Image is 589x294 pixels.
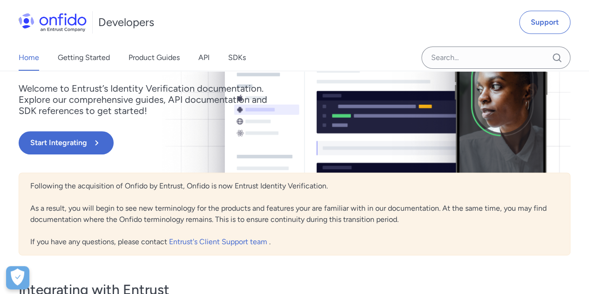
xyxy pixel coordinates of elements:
[98,15,154,30] h1: Developers
[198,45,210,71] a: API
[519,11,570,34] a: Support
[129,45,180,71] a: Product Guides
[6,266,29,289] button: Open Preferences
[228,45,246,71] a: SDKs
[19,45,39,71] a: Home
[6,266,29,289] div: Cookie Preferences
[19,173,570,255] div: Following the acquisition of Onfido by Entrust, Onfido is now Entrust Identity Verification. As a...
[19,131,114,154] button: Start Integrating
[19,13,87,32] img: Onfido Logo
[19,131,405,154] a: Start Integrating
[19,83,279,116] p: Welcome to Entrust’s Identity Verification documentation. Explore our comprehensive guides, API d...
[169,237,269,246] a: Entrust's Client Support team
[58,45,110,71] a: Getting Started
[421,47,570,69] input: Onfido search input field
